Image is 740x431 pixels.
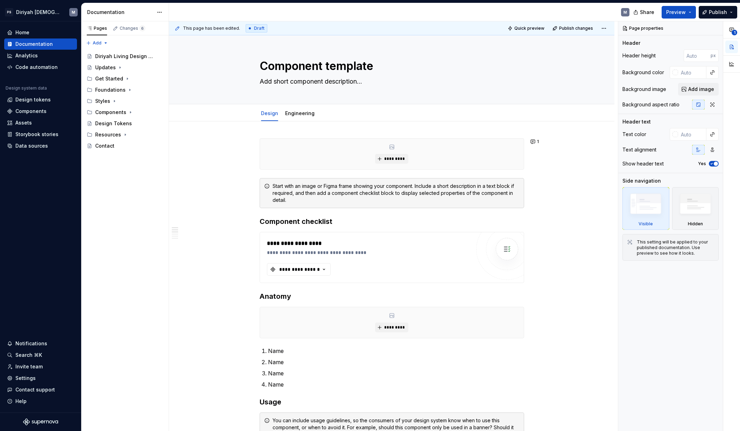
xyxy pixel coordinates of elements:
[84,140,166,151] a: Contact
[622,160,664,167] div: Show header text
[5,8,13,16] div: PS
[260,291,524,301] h3: Anatomy
[622,86,666,93] div: Background image
[72,9,75,15] div: M
[4,361,77,372] a: Invite team
[84,51,166,151] div: Page tree
[622,187,669,230] div: Visible
[4,106,77,117] a: Components
[622,52,656,59] div: Header height
[622,69,664,76] div: Background color
[282,106,317,120] div: Engineering
[120,26,145,31] div: Changes
[678,83,719,96] button: Add image
[688,221,703,227] div: Hidden
[84,129,166,140] div: Resources
[537,139,539,144] span: 1
[4,338,77,349] button: Notifications
[268,347,524,355] p: Name
[15,340,47,347] div: Notifications
[261,110,278,116] a: Design
[268,358,524,366] p: Name
[15,41,53,48] div: Documentation
[4,140,77,151] a: Data sources
[95,64,116,71] div: Updates
[698,161,706,167] label: Yes
[84,73,166,84] div: Get Started
[550,23,596,33] button: Publish changes
[15,363,43,370] div: Invite team
[662,6,696,19] button: Preview
[258,58,523,75] textarea: Component template
[87,9,153,16] div: Documentation
[254,26,265,31] span: Draft
[4,94,77,105] a: Design tokens
[268,380,524,389] p: Name
[639,221,653,227] div: Visible
[93,40,101,46] span: Add
[15,131,58,138] div: Storybook stories
[15,64,58,71] div: Code automation
[84,118,166,129] a: Design Tokens
[528,137,542,147] button: 1
[95,120,132,127] div: Design Tokens
[4,50,77,61] a: Analytics
[514,26,544,31] span: Quick preview
[732,30,737,35] span: 1
[15,52,38,59] div: Analytics
[4,373,77,384] a: Settings
[258,106,281,120] div: Design
[23,418,58,425] svg: Supernova Logo
[15,352,42,359] div: Search ⌘K
[16,9,61,16] div: Diriyah [DEMOGRAPHIC_DATA]
[711,53,716,58] p: px
[258,76,523,87] textarea: Add short component description...
[622,146,656,153] div: Text alignment
[84,96,166,107] div: Styles
[4,27,77,38] a: Home
[15,386,55,393] div: Contact support
[4,129,77,140] a: Storybook stories
[4,117,77,128] a: Assets
[6,85,47,91] div: Design system data
[15,142,48,149] div: Data sources
[684,49,711,62] input: Auto
[95,86,126,93] div: Foundations
[84,51,166,62] a: Diriyah Living Design System
[678,66,706,79] input: Auto
[622,177,661,184] div: Side navigation
[95,109,126,116] div: Components
[15,375,36,382] div: Settings
[4,349,77,361] button: Search ⌘K
[709,9,727,16] span: Publish
[95,75,123,82] div: Get Started
[688,86,714,93] span: Add image
[678,128,706,141] input: Auto
[666,9,686,16] span: Preview
[95,131,121,138] div: Resources
[260,397,524,407] h3: Usage
[84,107,166,118] div: Components
[4,384,77,395] button: Contact support
[672,187,719,230] div: Hidden
[15,398,27,405] div: Help
[84,38,110,48] button: Add
[15,119,32,126] div: Assets
[268,369,524,377] p: Name
[622,131,646,138] div: Text color
[4,38,77,50] a: Documentation
[637,239,714,256] div: This setting will be applied to your published documentation. Use preview to see how it looks.
[183,26,240,31] span: This page has been edited.
[15,29,29,36] div: Home
[506,23,548,33] button: Quick preview
[640,9,654,16] span: Share
[15,96,51,103] div: Design tokens
[622,40,640,47] div: Header
[559,26,593,31] span: Publish changes
[630,6,659,19] button: Share
[87,26,107,31] div: Pages
[623,9,627,15] div: M
[4,396,77,407] button: Help
[260,217,524,226] h3: Component checklist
